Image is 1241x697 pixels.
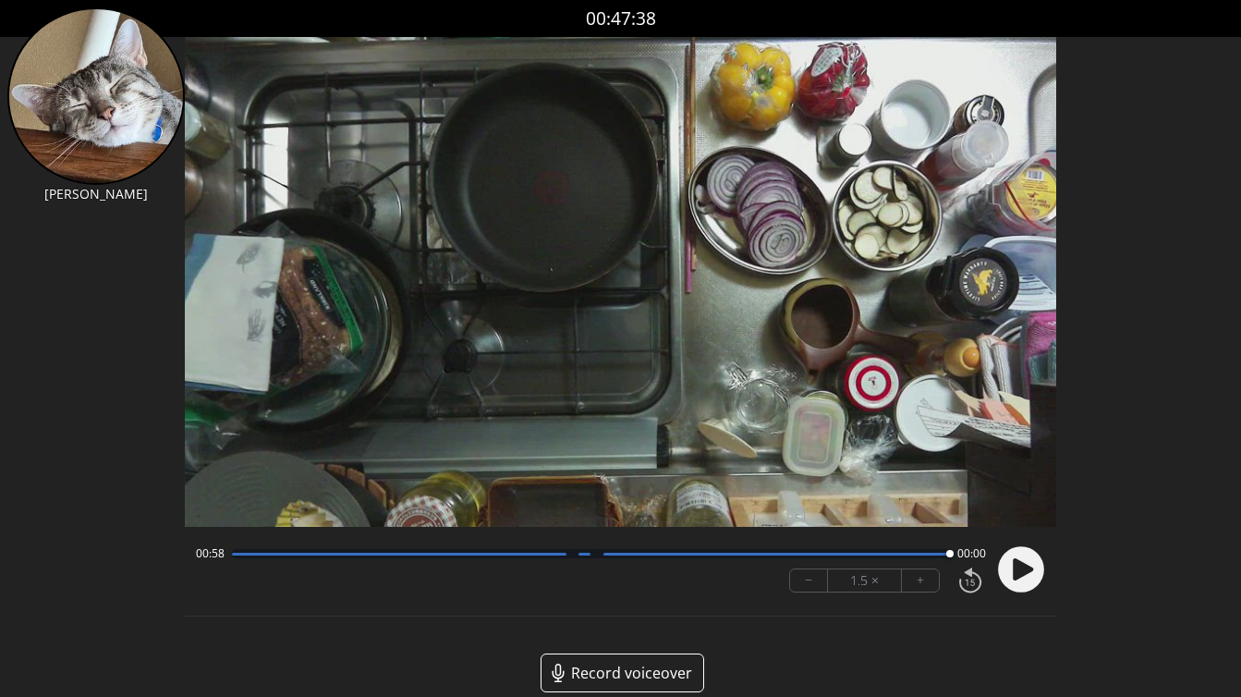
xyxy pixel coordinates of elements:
button: + [902,569,939,592]
span: 00:00 [957,546,986,561]
span: Record voiceover [571,662,692,684]
a: 00:47:38 [586,6,656,32]
p: [PERSON_NAME] [7,185,185,203]
button: − [790,569,828,592]
a: Record voiceover [541,654,704,692]
div: 1.5 × [828,569,902,592]
span: 00:58 [196,546,225,561]
img: 宰山 [7,7,185,185]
